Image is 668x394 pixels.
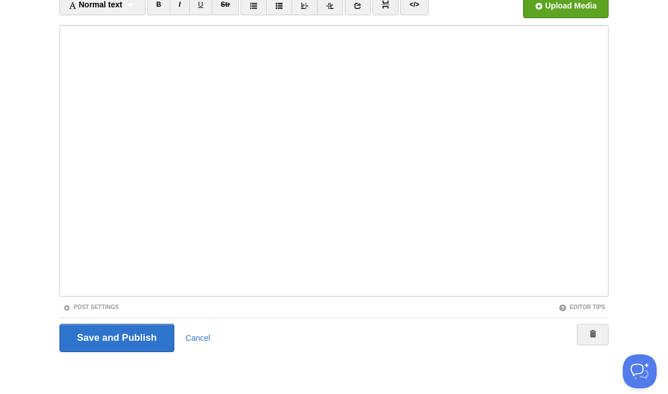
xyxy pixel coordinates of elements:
[63,304,119,310] a: Post Settings
[623,354,657,388] iframe: Help Scout Beacon - Open
[186,333,211,342] a: Cancel
[221,1,230,8] del: Str
[559,304,605,310] a: Editor Tips
[382,1,389,8] img: pagebreak-icon.png
[59,324,174,352] input: Save and Publish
